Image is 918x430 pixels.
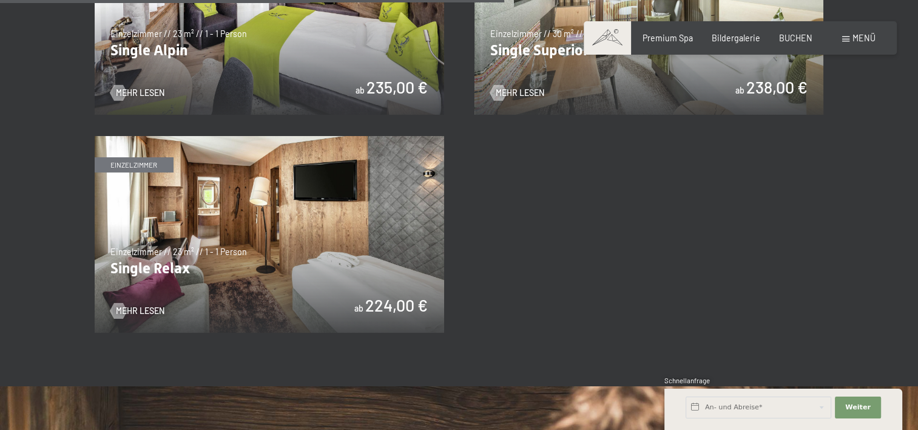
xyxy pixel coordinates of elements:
[496,87,544,99] span: Mehr Lesen
[116,87,164,99] span: Mehr Lesen
[110,87,164,99] a: Mehr Lesen
[664,377,710,384] span: Schnellanfrage
[490,87,544,99] a: Mehr Lesen
[835,397,881,418] button: Weiter
[643,33,693,43] a: Premium Spa
[845,403,871,412] span: Weiter
[852,33,876,43] span: Menü
[110,305,164,317] a: Mehr Lesen
[779,33,812,43] a: BUCHEN
[712,33,760,43] a: Bildergalerie
[116,305,164,317] span: Mehr Lesen
[95,136,444,333] img: Single Relax
[95,136,444,143] a: Single Relax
